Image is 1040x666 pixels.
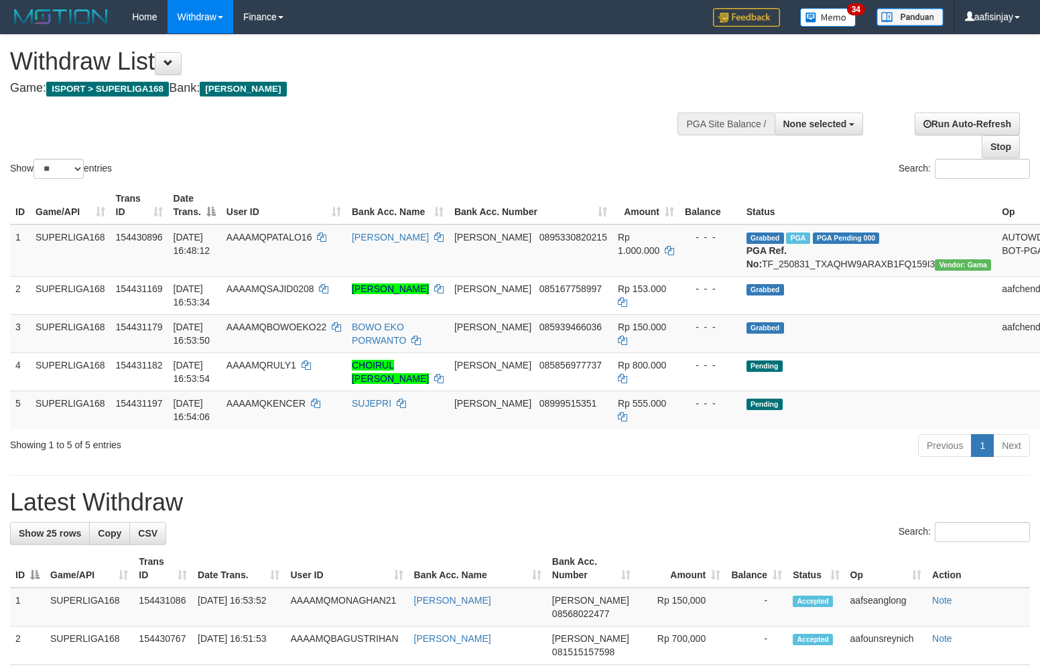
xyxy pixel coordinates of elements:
[786,232,809,244] span: Marked by aafounsreynich
[935,522,1030,542] input: Search:
[685,230,736,244] div: - - -
[793,596,833,607] span: Accepted
[116,283,163,294] span: 154431169
[10,314,30,352] td: 3
[845,626,927,665] td: aafounsreynich
[915,113,1020,135] a: Run Auto-Refresh
[726,549,787,588] th: Balance: activate to sort column ascending
[677,113,774,135] div: PGA Site Balance /
[539,232,607,243] span: Copy 0895330820215 to clipboard
[10,159,112,179] label: Show entries
[10,224,30,277] td: 1
[221,186,346,224] th: User ID: activate to sort column ascending
[129,522,166,545] a: CSV
[618,398,666,409] span: Rp 555.000
[10,276,30,314] td: 2
[793,634,833,645] span: Accepted
[346,186,449,224] th: Bank Acc. Name: activate to sort column ascending
[552,595,629,606] span: [PERSON_NAME]
[133,626,192,665] td: 154430767
[918,434,972,457] a: Previous
[935,159,1030,179] input: Search:
[10,7,112,27] img: MOTION_logo.png
[10,522,90,545] a: Show 25 rows
[192,626,285,665] td: [DATE] 16:51:53
[847,3,865,15] span: 34
[174,360,210,384] span: [DATE] 16:53:54
[133,588,192,626] td: 154431086
[876,8,944,26] img: panduan.png
[746,399,783,410] span: Pending
[10,48,680,75] h1: Withdraw List
[726,588,787,626] td: -
[552,633,629,644] span: [PERSON_NAME]
[30,186,111,224] th: Game/API: activate to sort column ascending
[10,588,45,626] td: 1
[10,549,45,588] th: ID: activate to sort column descending
[30,391,111,429] td: SUPERLIGA168
[932,595,952,606] a: Note
[679,186,741,224] th: Balance
[454,283,531,294] span: [PERSON_NAME]
[813,232,880,244] span: PGA Pending
[352,360,429,384] a: CHOIRUL [PERSON_NAME]
[414,633,491,644] a: [PERSON_NAME]
[539,360,602,371] span: Copy 085856977737 to clipboard
[174,322,210,346] span: [DATE] 16:53:50
[783,119,847,129] span: None selected
[539,283,602,294] span: Copy 085167758997 to clipboard
[618,283,666,294] span: Rp 153.000
[98,528,121,539] span: Copy
[89,522,130,545] a: Copy
[30,224,111,277] td: SUPERLIGA168
[612,186,679,224] th: Amount: activate to sort column ascending
[800,8,856,27] img: Button%20Memo.svg
[10,82,680,95] h4: Game: Bank:
[116,322,163,332] span: 154431179
[226,283,314,294] span: AAAAMQSAJID0208
[116,360,163,371] span: 154431182
[552,647,614,657] span: Copy 081515157598 to clipboard
[414,595,491,606] a: [PERSON_NAME]
[454,360,531,371] span: [PERSON_NAME]
[454,398,531,409] span: [PERSON_NAME]
[454,322,531,332] span: [PERSON_NAME]
[10,489,1030,516] h1: Latest Withdraw
[352,322,406,346] a: BOWO EKO PORWANTO
[845,588,927,626] td: aafseanglong
[352,232,429,243] a: [PERSON_NAME]
[449,186,612,224] th: Bank Acc. Number: activate to sort column ascending
[111,186,168,224] th: Trans ID: activate to sort column ascending
[138,528,157,539] span: CSV
[46,82,169,96] span: ISPORT > SUPERLIGA168
[285,588,408,626] td: AAAAMQMONAGHAN21
[775,113,864,135] button: None selected
[685,320,736,334] div: - - -
[927,549,1030,588] th: Action
[30,276,111,314] td: SUPERLIGA168
[618,360,666,371] span: Rp 800.000
[899,522,1030,542] label: Search:
[30,352,111,391] td: SUPERLIGA168
[226,360,296,371] span: AAAAMQRULY1
[787,549,844,588] th: Status: activate to sort column ascending
[34,159,84,179] select: Showentries
[226,398,306,409] span: AAAAMQKENCER
[352,283,429,294] a: [PERSON_NAME]
[685,397,736,410] div: - - -
[352,398,391,409] a: SUJEPRI
[932,633,952,644] a: Note
[116,232,163,243] span: 154430896
[192,549,285,588] th: Date Trans.: activate to sort column ascending
[45,626,133,665] td: SUPERLIGA168
[726,626,787,665] td: -
[636,549,726,588] th: Amount: activate to sort column ascending
[636,588,726,626] td: Rp 150,000
[741,224,996,277] td: TF_250831_TXAQHW9ARAXB1FQ159I3
[10,352,30,391] td: 4
[45,588,133,626] td: SUPERLIGA168
[174,398,210,422] span: [DATE] 16:54:06
[174,232,210,256] span: [DATE] 16:48:12
[552,608,610,619] span: Copy 08568022477 to clipboard
[741,186,996,224] th: Status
